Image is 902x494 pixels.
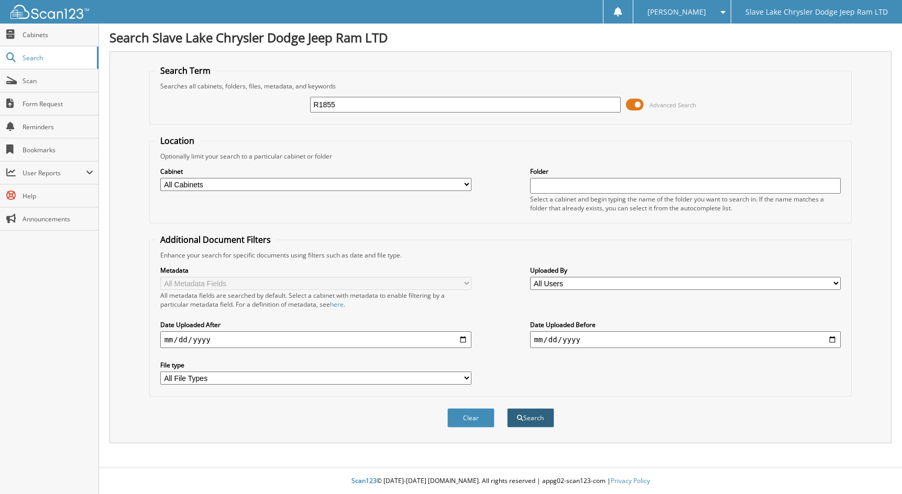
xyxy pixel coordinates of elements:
[611,476,650,485] a: Privacy Policy
[530,266,841,275] label: Uploaded By
[23,122,93,131] span: Reminders
[10,5,89,19] img: scan123-logo-white.svg
[160,361,471,369] label: File type
[850,444,902,494] iframe: Chat Widget
[23,169,86,177] span: User Reports
[530,167,841,176] label: Folder
[647,9,706,15] span: [PERSON_NAME]
[155,65,216,76] legend: Search Term
[330,300,344,309] a: here
[23,76,93,85] span: Scan
[23,30,93,39] span: Cabinets
[155,82,846,91] div: Searches all cabinets, folders, files, metadata, and keywords
[160,320,471,329] label: Date Uploaded After
[109,29,892,46] h1: Search Slave Lake Chrysler Dodge Jeep Ram LTD
[745,9,888,15] span: Slave Lake Chrysler Dodge Jeep Ram LTD
[160,266,471,275] label: Metadata
[155,251,846,260] div: Enhance your search for specific documents using filters such as date and file type.
[507,408,554,428] button: Search
[23,145,93,154] span: Bookmarks
[23,215,93,223] span: Announcements
[447,408,494,428] button: Clear
[155,234,276,245] legend: Additional Document Filters
[530,331,841,348] input: end
[155,135,200,147] legend: Location
[160,167,471,176] label: Cabinet
[23,192,93,200] span: Help
[99,468,902,494] div: © [DATE]-[DATE] [DOMAIN_NAME]. All rights reserved | appg02-scan123-com |
[530,195,841,212] div: Select a cabinet and begin typing the name of the folder you want to search in. If the name match...
[160,331,471,348] input: start
[23,99,93,108] span: Form Request
[351,476,377,485] span: Scan123
[160,291,471,309] div: All metadata fields are searched by default. Select a cabinet with metadata to enable filtering b...
[530,320,841,329] label: Date Uploaded Before
[650,101,696,109] span: Advanced Search
[23,53,92,62] span: Search
[155,152,846,161] div: Optionally limit your search to a particular cabinet or folder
